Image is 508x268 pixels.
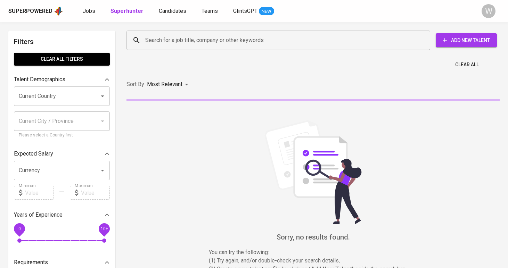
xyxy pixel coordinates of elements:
img: file_searching.svg [261,120,365,224]
button: Add New Talent [436,33,497,47]
p: Expected Salary [14,150,53,158]
div: Superpowered [8,7,52,15]
span: Clear All [455,60,479,69]
input: Value [25,186,54,200]
span: Clear All filters [19,55,104,64]
p: You can try the following : [209,248,417,257]
div: W [482,4,495,18]
a: Teams [202,7,219,16]
span: Add New Talent [441,36,491,45]
button: Clear All filters [14,53,110,66]
p: Most Relevant [147,80,182,89]
div: Talent Demographics [14,73,110,86]
button: Open [98,166,107,175]
a: GlintsGPT NEW [233,7,274,16]
p: Sort By [126,80,144,89]
p: Years of Experience [14,211,63,219]
h6: Sorry, no results found. [126,232,500,243]
h6: Filters [14,36,110,47]
p: (1) Try again, and/or double-check your search details, [209,257,417,265]
p: Talent Demographics [14,75,65,84]
span: Teams [202,8,218,14]
span: 10+ [100,226,108,231]
span: NEW [259,8,274,15]
a: Jobs [83,7,97,16]
div: Most Relevant [147,78,191,91]
p: Requirements [14,258,48,267]
a: Superhunter [110,7,145,16]
span: Candidates [159,8,186,14]
button: Clear All [452,58,482,71]
span: Jobs [83,8,95,14]
div: Years of Experience [14,208,110,222]
span: GlintsGPT [233,8,257,14]
div: Expected Salary [14,147,110,161]
a: Superpoweredapp logo [8,6,63,16]
input: Value [81,186,110,200]
img: app logo [54,6,63,16]
a: Candidates [159,7,188,16]
b: Superhunter [110,8,144,14]
button: Open [98,91,107,101]
span: 0 [18,226,21,231]
p: Please select a Country first [19,132,105,139]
